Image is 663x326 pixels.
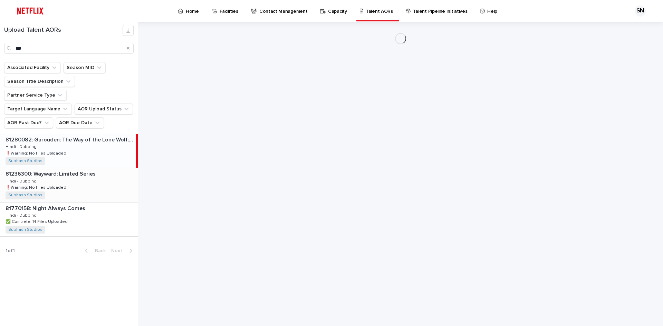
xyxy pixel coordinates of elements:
[64,62,106,73] button: Season MID
[4,27,123,34] h1: Upload Talent AORs
[635,6,646,17] div: SN
[6,184,68,190] p: ❗️Warning: No Files Uploaded
[111,248,126,253] span: Next
[6,218,69,224] p: ✅ Complete: 14 Files Uploaded
[6,212,38,218] p: Hindi - Dubbing
[6,169,97,177] p: 81236300: Wayward: Limited Series
[6,150,68,156] p: ❗️Warning: No Files Uploaded
[8,159,42,164] a: Subhash Studios
[79,248,108,254] button: Back
[8,193,42,198] a: Subhash Studios
[4,43,134,54] input: Search
[108,248,138,254] button: Next
[6,143,38,149] p: Hindi - Dubbing
[6,204,87,212] p: 81770158: Night Always Comes
[4,62,61,73] button: Associated Facility
[75,103,133,115] button: AOR Upload Status
[14,4,47,18] img: ifQbXi3ZQGMSEF7WDB7W
[4,90,67,101] button: Partner Service Type
[4,76,75,87] button: Season Title Description
[6,178,38,184] p: Hindi - Dubbing
[4,103,72,115] button: Target Language Name
[4,117,53,128] button: AOR Past Due?
[91,248,106,253] span: Back
[56,117,104,128] button: AOR Due Date
[8,227,42,232] a: Subhash Studios
[6,135,135,143] p: 81280082: Garouden: The Way of the Lone Wolf: Season 1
